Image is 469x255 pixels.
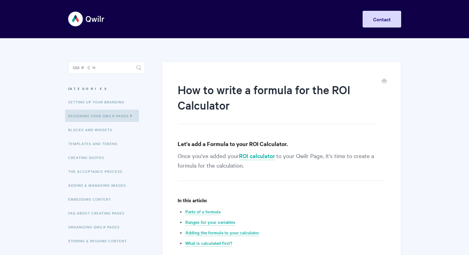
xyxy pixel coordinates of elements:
a: Organizing Qwilr Pages [68,221,124,233]
a: Adding the formula to your calculator [185,229,259,236]
a: Storing & Reusing Content [68,235,131,247]
a: Setting up your Branding [68,96,129,108]
a: Ranges for your variables [185,219,235,226]
a: Adding & Managing Images [68,179,131,191]
img: Qwilr Help Center [68,7,105,31]
h1: How to write a formula for the ROI Calculator [178,82,376,124]
a: Blocks and Widgets [68,123,117,136]
a: The Acceptance Process [68,165,127,178]
a: FAQ About Creating Pages [68,207,129,219]
a: Embedding Content [68,193,116,205]
a: Contact [363,11,401,27]
h3: Let's add a Formula to your ROI Calculator. [178,140,385,148]
a: Print this Article [382,78,387,85]
input: Search [68,61,145,74]
a: ROI calculator [239,152,275,160]
a: Parts of a formula [185,208,220,215]
a: What is calculated first? [185,240,232,247]
a: Creating Quotes [68,151,109,164]
h3: Categories [68,83,145,94]
strong: In this article: [178,197,207,203]
p: Once you've added your to your Qwilr Page, it's time to create a formula for the calculation. [178,151,385,181]
a: Designing Your Qwilr Pages [65,110,139,122]
a: Templates and Tokens [68,137,122,150]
